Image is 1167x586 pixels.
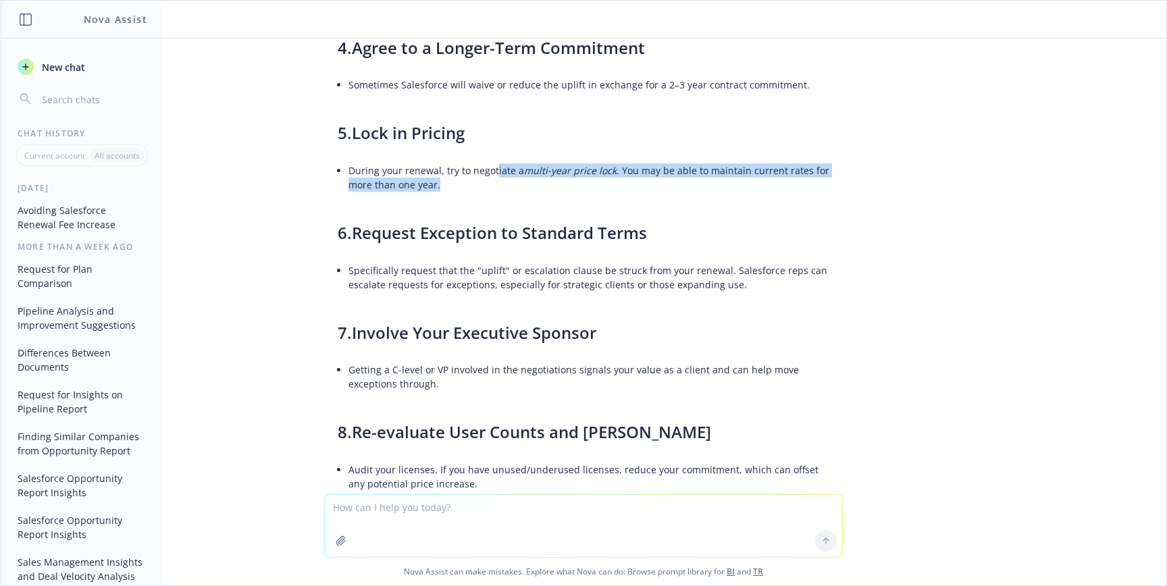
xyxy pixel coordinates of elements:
[12,509,152,545] button: Salesforce Opportunity Report Insights
[24,150,85,161] p: Current account
[95,150,140,161] p: All accounts
[12,425,152,462] button: Finding Similar Companies from Opportunity Report
[524,164,617,177] em: multi-year price lock
[348,460,829,494] li: Audit your licenses. If you have unused/underused licenses, reduce your commitment, which can off...
[338,421,829,444] h3: 8.
[348,360,829,394] li: Getting a C-level or VP involved in the negotiations signals your value as a client and can help ...
[348,75,829,95] li: Sometimes Salesforce will waive or reduce the uplift in exchange for a 2–3 year contract commitment.
[348,161,829,194] li: During your renewal, try to negotiate a . You may be able to maintain current rates for more than...
[338,122,829,144] h3: 5.
[1,128,163,139] div: Chat History
[753,566,763,577] a: TR
[338,321,829,344] h3: 7.
[727,566,735,577] a: BI
[12,342,152,378] button: Differences Between Documents
[352,421,711,443] span: Re-evaluate User Counts and [PERSON_NAME]
[1,241,163,252] div: More than a week ago
[12,300,152,336] button: Pipeline Analysis and Improvement Suggestions
[338,36,829,59] h3: 4.
[39,60,85,74] span: New chat
[12,199,152,236] button: Avoiding Salesforce Renewal Fee Increase
[352,36,645,59] span: Agree to a Longer-Term Commitment
[338,221,829,244] h3: 6.
[12,383,152,420] button: Request for Insights on Pipeline Report
[352,321,596,344] span: Involve Your Executive Sponsor
[352,221,647,244] span: Request Exception to Standard Terms
[1,182,163,194] div: [DATE]
[352,122,465,144] span: Lock in Pricing
[12,258,152,294] button: Request for Plan Comparison
[12,467,152,504] button: Salesforce Opportunity Report Insights
[348,261,829,294] li: Specifically request that the "uplift" or escalation clause be struck from your renewal. Salesfor...
[6,558,1161,585] span: Nova Assist can make mistakes. Explore what Nova can do: Browse prompt library for and
[39,90,147,109] input: Search chats
[84,12,147,26] h1: Nova Assist
[12,55,152,79] button: New chat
